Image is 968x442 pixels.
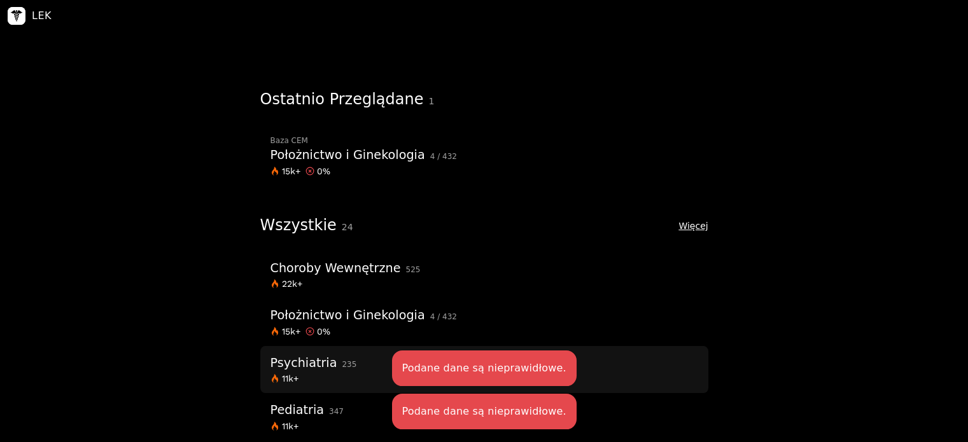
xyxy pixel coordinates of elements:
[270,137,698,144] div: Baza CEM
[270,352,337,375] div: Psychiatria
[260,125,708,186] a: Baza CEMPołożnictwo i Ginekologia4 / 43215k+0%
[282,422,299,431] div: 11k+
[402,404,566,419] div: Podane dane są nieprawidłowe.
[282,327,301,336] div: 15k+
[678,221,708,230] a: Więcej
[270,305,425,327] div: Położnictwo i Ginekologia
[270,144,425,167] div: Położnictwo i Ginekologia
[260,298,708,346] a: Położnictwo i Ginekologia4 / 43215k+0%
[260,216,353,236] div: Wszystkie
[305,327,330,336] div: 0 %
[402,361,566,376] div: Podane dane są nieprawidłowe.
[282,167,301,176] div: 15k+
[342,222,353,232] span: 24
[329,405,344,419] div: 347
[342,358,356,372] div: 235
[430,310,457,324] div: 4 / 432
[282,279,303,288] div: 22k+
[305,167,330,176] div: 0 %
[260,251,708,299] a: Choroby Wewnętrzne52522k+
[282,374,299,383] div: 11k+
[260,393,708,441] a: Pediatria34711k+
[405,263,420,277] div: 525
[5,7,52,25] button: LEK
[8,7,25,25] img: caduceus_1.png
[270,258,401,280] div: Choroby Wewnętrzne
[270,399,324,422] div: Pediatria
[260,90,435,110] div: Ostatnio Przeglądane
[430,150,457,164] div: 4 / 432
[260,346,708,394] a: Psychiatria23511k+
[428,96,434,106] span: 1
